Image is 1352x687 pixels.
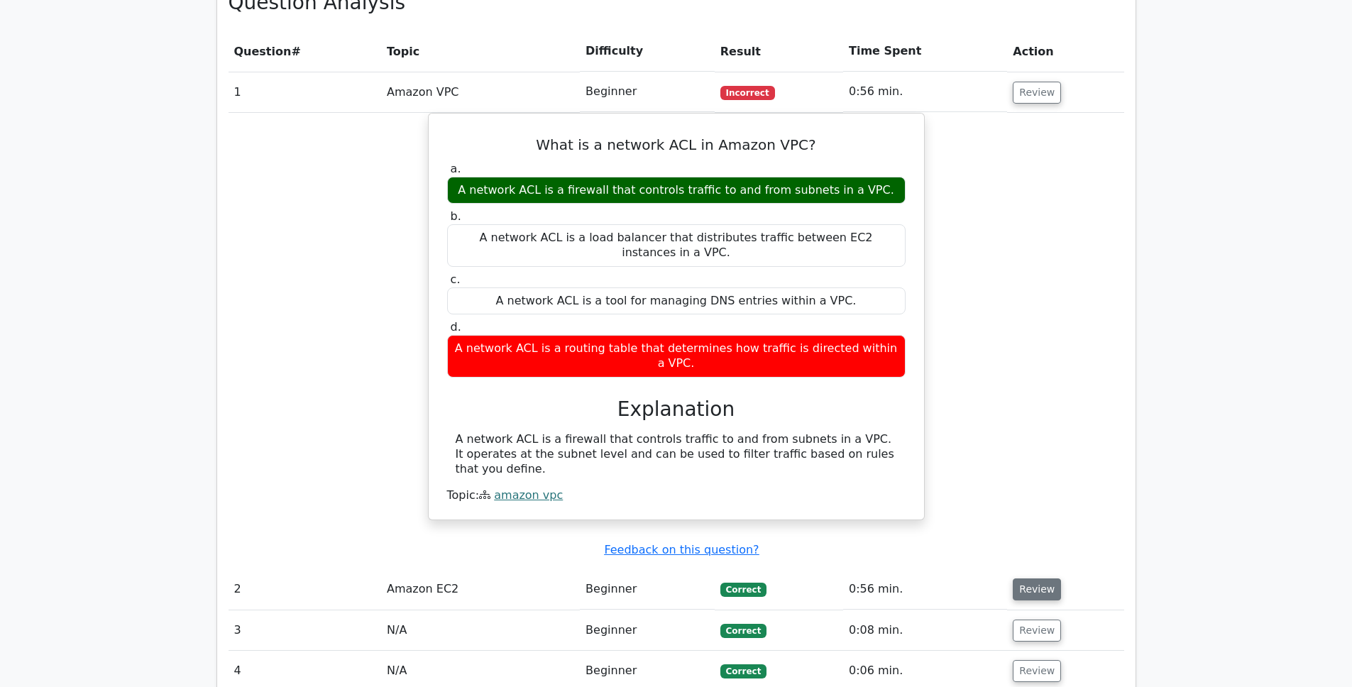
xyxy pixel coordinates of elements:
[451,320,461,334] span: d.
[447,287,906,315] div: A network ACL is a tool for managing DNS entries within a VPC.
[381,72,580,112] td: Amazon VPC
[381,569,580,610] td: Amazon EC2
[843,610,1007,651] td: 0:08 min.
[604,543,759,556] a: Feedback on this question?
[381,610,580,651] td: N/A
[447,488,906,503] div: Topic:
[451,162,461,175] span: a.
[580,72,715,112] td: Beginner
[720,624,766,638] span: Correct
[715,31,843,72] th: Result
[229,610,382,651] td: 3
[451,273,461,286] span: c.
[580,31,715,72] th: Difficulty
[456,397,897,422] h3: Explanation
[456,432,897,476] div: A network ACL is a firewall that controls traffic to and from subnets in a VPC. It operates at th...
[580,569,715,610] td: Beginner
[229,569,382,610] td: 2
[447,335,906,378] div: A network ACL is a routing table that determines how traffic is directed within a VPC.
[843,569,1007,610] td: 0:56 min.
[229,31,382,72] th: #
[843,31,1007,72] th: Time Spent
[1007,31,1123,72] th: Action
[1013,578,1061,600] button: Review
[1013,620,1061,642] button: Review
[720,583,766,597] span: Correct
[580,610,715,651] td: Beginner
[451,209,461,223] span: b.
[447,224,906,267] div: A network ACL is a load balancer that distributes traffic between EC2 instances in a VPC.
[234,45,292,58] span: Question
[1013,82,1061,104] button: Review
[446,136,907,153] h5: What is a network ACL in Amazon VPC?
[720,664,766,678] span: Correct
[494,488,563,502] a: amazon vpc
[720,86,775,100] span: Incorrect
[843,72,1007,112] td: 0:56 min.
[381,31,580,72] th: Topic
[447,177,906,204] div: A network ACL is a firewall that controls traffic to and from subnets in a VPC.
[229,72,382,112] td: 1
[1013,660,1061,682] button: Review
